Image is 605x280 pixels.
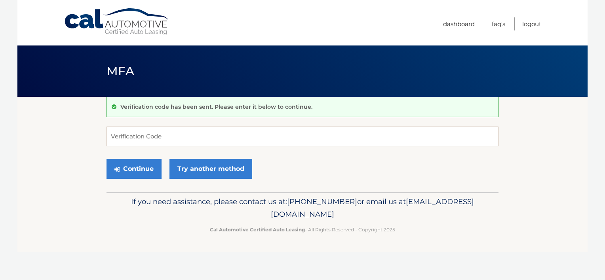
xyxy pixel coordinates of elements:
p: Verification code has been sent. Please enter it below to continue. [120,103,312,110]
strong: Cal Automotive Certified Auto Leasing [210,227,305,233]
p: If you need assistance, please contact us at: or email us at [112,195,493,221]
a: Dashboard [443,17,475,30]
button: Continue [107,159,162,179]
a: Cal Automotive [64,8,171,36]
p: - All Rights Reserved - Copyright 2025 [112,225,493,234]
span: MFA [107,64,134,78]
a: FAQ's [492,17,505,30]
input: Verification Code [107,127,498,146]
span: [EMAIL_ADDRESS][DOMAIN_NAME] [271,197,474,219]
a: Logout [522,17,541,30]
a: Try another method [169,159,252,179]
span: [PHONE_NUMBER] [287,197,357,206]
